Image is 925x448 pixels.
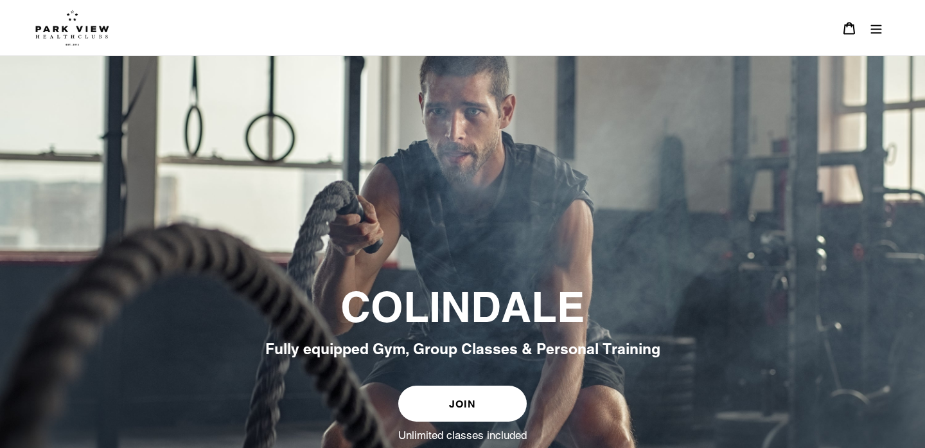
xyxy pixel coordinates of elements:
[35,10,109,46] img: Park view health clubs is a gym near you.
[398,386,527,422] a: JOIN
[863,14,890,42] button: Menu
[112,283,813,333] h2: COLINDALE
[398,428,527,442] label: Unlimited classes included
[265,340,660,357] span: Fully equipped Gym, Group Classes & Personal Training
